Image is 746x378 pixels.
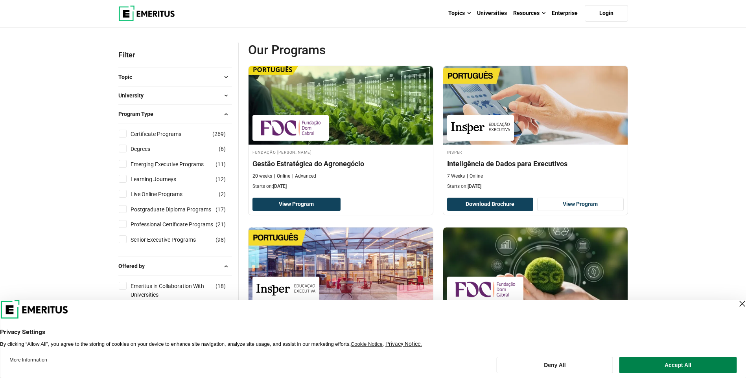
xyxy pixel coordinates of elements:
a: View Program [537,198,624,211]
button: Offered by [118,260,232,272]
span: 98 [217,237,224,243]
p: Starts on: [447,183,624,190]
p: Filter [118,42,232,68]
a: Learning Journeys [131,175,192,183]
img: Insper [256,281,315,298]
span: Topic [118,73,138,81]
h4: Inteligência de Dados para Executivos [447,159,624,169]
a: Postgraduate Diploma Programs [131,205,227,214]
a: Data Science and Analytics Course by Insper - October 20, 2025 Insper Insper Inteligência de Dado... [443,66,628,194]
span: ( ) [216,205,226,214]
p: 20 weeks [252,173,272,180]
a: Emeritus in Collaboration With Universities [131,282,231,299]
span: Offered by [118,262,151,270]
span: 17 [217,206,224,213]
a: Senior Executive Programs [131,235,212,244]
span: 12 [217,176,224,182]
img: Fundação Dom Cabral [451,281,519,298]
span: ( ) [216,282,226,290]
a: Degrees [131,145,166,153]
a: Finance Course by Insper - October 20, 2025 Insper Insper Gestão Financeira e Desempenho Empresar... [249,228,433,356]
button: University [118,90,232,101]
button: Topic [118,71,232,83]
span: [DATE] [468,183,481,189]
span: ( ) [216,160,226,169]
p: Starts on: [252,183,429,190]
p: Online [274,173,290,180]
img: Insper [451,119,510,137]
a: Sustainability Course by Fundação Dom Cabral - September 29, 2025 Fundação Dom Cabral Fundação [P... [249,66,433,194]
span: Program Type [118,110,160,118]
a: Emerging Executive Programs [131,160,219,169]
a: Live Online Programs [131,190,198,198]
a: Digital Transformation Course by Fundação Dom Cabral - October 20, 2025 Fundação Dom Cabral Funda... [443,228,628,365]
span: University [118,91,150,100]
span: 2 [221,191,224,197]
span: ( ) [219,145,226,153]
a: Professional Certificate Programs [131,220,229,229]
span: 269 [214,131,224,137]
p: Advanced [292,173,316,180]
span: 18 [217,283,224,289]
a: Login [585,5,628,22]
h4: Insper [447,149,624,155]
a: View Program [252,198,341,211]
a: Certificate Programs [131,130,197,138]
h4: Fundação [PERSON_NAME] [252,149,429,155]
p: Online [467,173,483,180]
p: 7 Weeks [447,173,465,180]
span: ( ) [216,235,226,244]
img: Gestão Estratégica do Agronegócio | Online Sustainability Course [249,66,433,145]
span: ( ) [216,220,226,229]
img: Gestão Financeira e Desempenho Empresarial | Online Finance Course [249,228,433,306]
span: [DATE] [273,183,287,189]
span: ( ) [216,175,226,183]
button: Download Brochure [447,198,534,211]
button: Program Type [118,108,232,120]
img: ESG: como inovar através de soluções éticas e sustentáveis | Online Digital Transformation Course [443,228,628,306]
span: ( ) [212,130,226,138]
span: 21 [217,221,224,228]
img: Fundação Dom Cabral [256,119,325,137]
span: 6 [221,146,224,152]
h4: Gestão Estratégica do Agronegócio [252,159,429,169]
img: Inteligência de Dados para Executivos | Online Data Science and Analytics Course [443,66,628,145]
span: ( ) [219,190,226,198]
span: 11 [217,161,224,167]
span: Our Programs [248,42,438,58]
